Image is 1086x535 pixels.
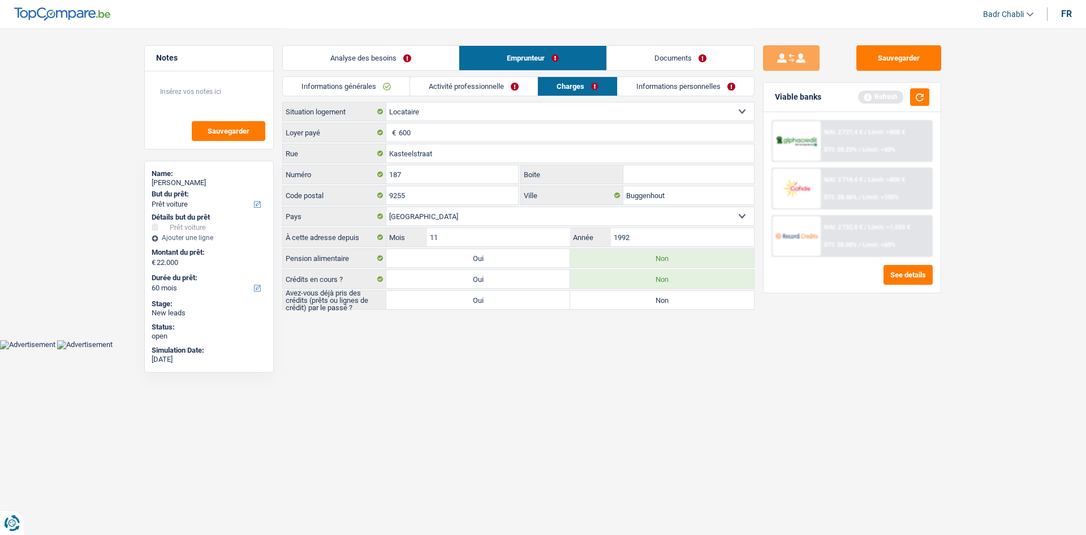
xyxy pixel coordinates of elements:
span: Limit: <60% [863,241,895,249]
div: Stage: [152,299,266,309]
span: / [864,224,867,231]
a: Informations générales [283,77,410,96]
a: Analyse des besoins [283,46,459,70]
button: Sauvegarder [856,45,941,71]
button: Sauvegarder [192,121,265,141]
label: À cette adresse depuis [283,228,386,246]
div: open [152,332,266,341]
span: / [859,146,861,153]
div: Refresh [858,91,903,103]
label: Code postal [283,186,386,204]
span: Limit: >850 € [868,129,905,136]
label: Oui [386,270,570,288]
a: Emprunteur [459,46,606,70]
label: Crédits en cours ? [283,270,386,288]
span: DTI: 28.46% [824,194,857,201]
img: AlphaCredit [775,135,817,148]
label: Situation logement [283,102,386,121]
h5: Notes [156,53,262,63]
a: Informations personnelles [618,77,754,96]
div: New leads [152,309,266,318]
div: Name: [152,169,266,178]
label: Durée du prêt: [152,273,264,283]
label: Pays [283,207,386,225]
label: Rue [283,144,386,162]
button: See details [884,265,933,285]
label: Non [570,291,754,309]
label: Montant du prêt: [152,248,264,257]
span: Limit: <50% [863,146,895,153]
label: Pension alimentaire [283,249,386,267]
span: Sauvegarder [208,127,249,135]
div: fr [1061,8,1072,19]
label: Ville [521,186,624,204]
label: Boite [521,165,624,183]
span: DTI: 28.23% [824,146,857,153]
span: NAI: 2 718,4 € [824,176,863,183]
span: / [864,176,867,183]
span: / [859,241,861,249]
span: € [386,123,399,142]
span: € [152,258,156,267]
div: [DATE] [152,355,266,364]
a: Activité professionnelle [410,77,537,96]
a: Documents [607,46,754,70]
span: / [864,129,867,136]
label: Loyer payé [283,123,386,142]
label: Oui [386,249,570,267]
span: Limit: >1.033 € [868,224,910,231]
input: AAAA [611,228,754,246]
span: Limit: <100% [863,194,899,201]
span: DTI: 28.08% [824,241,857,249]
label: Non [570,270,754,288]
img: Record Credits [775,225,817,246]
span: / [859,194,861,201]
label: Oui [386,291,570,309]
input: MM [427,228,570,246]
img: Advertisement [57,340,113,349]
label: Numéro [283,165,386,183]
img: Cofidis [775,178,817,199]
a: Badr Chabli [974,5,1033,24]
img: TopCompare Logo [14,7,110,21]
label: Non [570,249,754,267]
div: Status: [152,323,266,332]
label: Mois [386,228,426,246]
div: Détails but du prêt [152,213,266,222]
label: But du prêt: [152,190,264,199]
div: [PERSON_NAME] [152,178,266,187]
a: Charges [538,77,617,96]
span: Limit: >800 € [868,176,905,183]
span: Badr Chabli [983,10,1024,19]
span: NAI: 2 727,4 € [824,129,863,136]
div: Viable banks [775,92,821,102]
span: NAI: 2 732,8 € [824,224,863,231]
div: Ajouter une ligne [152,234,266,242]
label: Année [570,228,610,246]
div: Simulation Date: [152,346,266,355]
label: Avez-vous déjà pris des crédits (prêts ou lignes de crédit) par le passé ? [283,291,386,309]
